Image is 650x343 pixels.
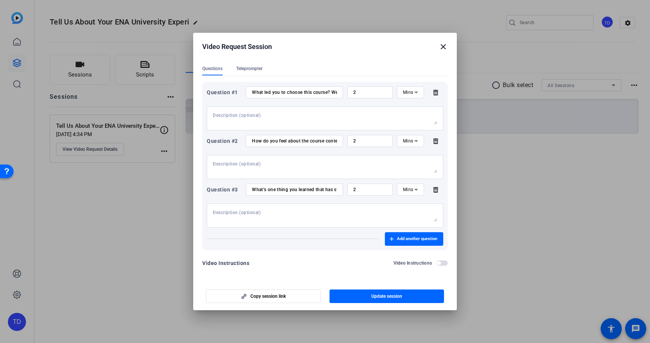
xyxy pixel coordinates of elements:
[403,138,413,144] span: Mins
[207,185,242,194] div: Question #3
[394,260,432,266] h2: Video Instructions
[252,138,337,144] input: Enter your question here
[202,259,249,268] div: Video Instructions
[353,138,387,144] input: Time
[353,89,387,95] input: Time
[236,66,262,72] span: Teleprompter
[403,187,413,192] span: Mins
[207,88,242,97] div: Question #1
[206,289,321,303] button: Copy session link
[202,66,223,72] span: Questions
[202,42,448,51] div: Video Request Session
[207,136,242,145] div: Question #2
[330,289,444,303] button: Update session
[385,232,443,246] button: Add another question
[403,90,413,95] span: Mins
[439,42,448,51] mat-icon: close
[250,293,286,299] span: Copy session link
[252,187,337,193] input: Enter your question here
[353,187,387,193] input: Time
[371,293,402,299] span: Update session
[252,89,337,95] input: Enter your question here
[397,236,437,242] span: Add another question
